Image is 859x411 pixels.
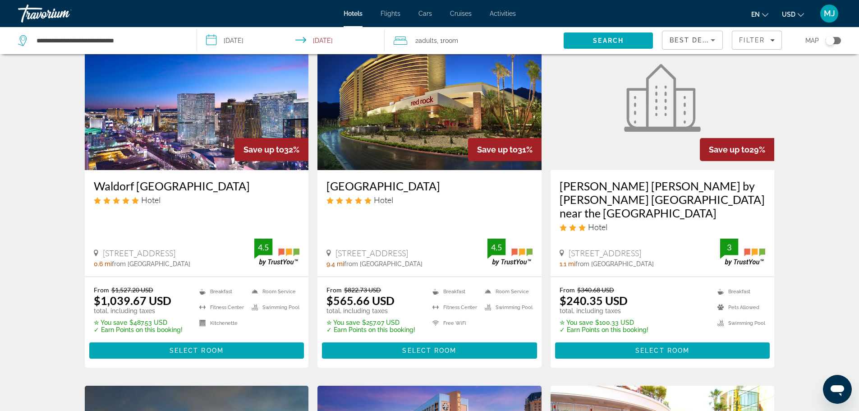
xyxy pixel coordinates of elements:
span: ✮ You save [326,319,360,326]
p: total, including taxes [94,307,183,314]
div: 32% [234,138,308,161]
li: Breakfast [195,286,247,297]
span: en [751,11,760,18]
span: Save up to [477,145,518,154]
span: From [326,286,342,294]
li: Fitness Center [195,302,247,313]
button: Select Room [89,342,304,359]
span: Select Room [635,347,689,354]
span: Filter [739,37,765,44]
img: Howard Johnson by Wyndham Las Vegas near the Strip [624,64,701,132]
ins: $1,039.67 USD [94,294,171,307]
a: [GEOGRAPHIC_DATA] [326,179,533,193]
li: Kitchenette [195,318,247,329]
button: Travelers: 2 adults, 0 children [385,27,564,54]
li: Room Service [247,286,299,297]
span: MJ [824,9,835,18]
span: [STREET_ADDRESS] [335,248,408,258]
p: total, including taxes [560,307,648,314]
span: from [GEOGRAPHIC_DATA] [575,260,654,268]
div: 31% [468,138,542,161]
span: Map [805,34,819,47]
span: Save up to [709,145,749,154]
div: 4.5 [487,242,505,253]
a: Hotels [344,10,363,17]
input: Search hotel destination [36,34,183,47]
li: Free WiFi [428,318,480,329]
button: Toggle map [819,37,841,45]
button: Change language [751,8,768,21]
span: Hotel [374,195,393,205]
a: Flights [381,10,400,17]
span: 2 [415,34,437,47]
span: 9.4 mi [326,260,344,268]
span: ✮ You save [560,319,593,326]
p: $100.33 USD [560,319,648,326]
span: from [GEOGRAPHIC_DATA] [344,260,423,268]
span: from [GEOGRAPHIC_DATA] [112,260,190,268]
p: ✓ Earn Points on this booking! [326,326,415,333]
del: $822.73 USD [344,286,381,294]
a: Howard Johnson by Wyndham Las Vegas near the Strip [551,26,775,170]
p: $487.53 USD [94,319,183,326]
a: Cars [418,10,432,17]
p: total, including taxes [326,307,415,314]
del: $1,527.20 USD [111,286,153,294]
span: Save up to [243,145,284,154]
div: 4.5 [254,242,272,253]
p: ✓ Earn Points on this booking! [560,326,648,333]
span: ✮ You save [94,319,127,326]
a: [PERSON_NAME] [PERSON_NAME] by [PERSON_NAME] [GEOGRAPHIC_DATA] near the [GEOGRAPHIC_DATA] [560,179,766,220]
a: Select Room [555,344,770,354]
span: USD [782,11,795,18]
li: Swimming Pool [247,302,299,313]
button: Select check in and out date [197,27,385,54]
span: Select Room [402,347,456,354]
span: [STREET_ADDRESS] [569,248,641,258]
img: TrustYou guest rating badge [254,239,299,265]
span: From [560,286,575,294]
button: User Menu [818,4,841,23]
span: Hotel [588,222,607,232]
span: 0.6 mi [94,260,112,268]
span: Hotel [141,195,161,205]
li: Room Service [480,286,533,297]
a: Select Room [89,344,304,354]
li: Swimming Pool [713,318,765,329]
span: Select Room [170,347,224,354]
img: Red Rock Casino Resort and Spa [317,26,542,170]
span: Best Deals [670,37,717,44]
img: Waldorf Astoria Las Vegas [85,26,309,170]
li: Fitness Center [428,302,480,313]
div: 3 [720,242,738,253]
p: ✓ Earn Points on this booking! [94,326,183,333]
button: Search [564,32,653,49]
iframe: Button to launch messaging window [823,375,852,404]
button: Change currency [782,8,804,21]
button: Filters [732,31,782,50]
span: From [94,286,109,294]
span: Adults [418,37,437,44]
ins: $565.66 USD [326,294,395,307]
li: Pets Allowed [713,302,765,313]
p: $257.07 USD [326,319,415,326]
span: [STREET_ADDRESS] [103,248,175,258]
span: 1.1 mi [560,260,575,268]
div: 3 star Hotel [560,222,766,232]
button: Select Room [555,342,770,359]
div: 5 star Hotel [94,195,300,205]
img: TrustYou guest rating badge [487,239,533,265]
a: Waldorf [GEOGRAPHIC_DATA] [94,179,300,193]
span: , 1 [437,34,458,47]
a: Activities [490,10,516,17]
button: Select Room [322,342,537,359]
